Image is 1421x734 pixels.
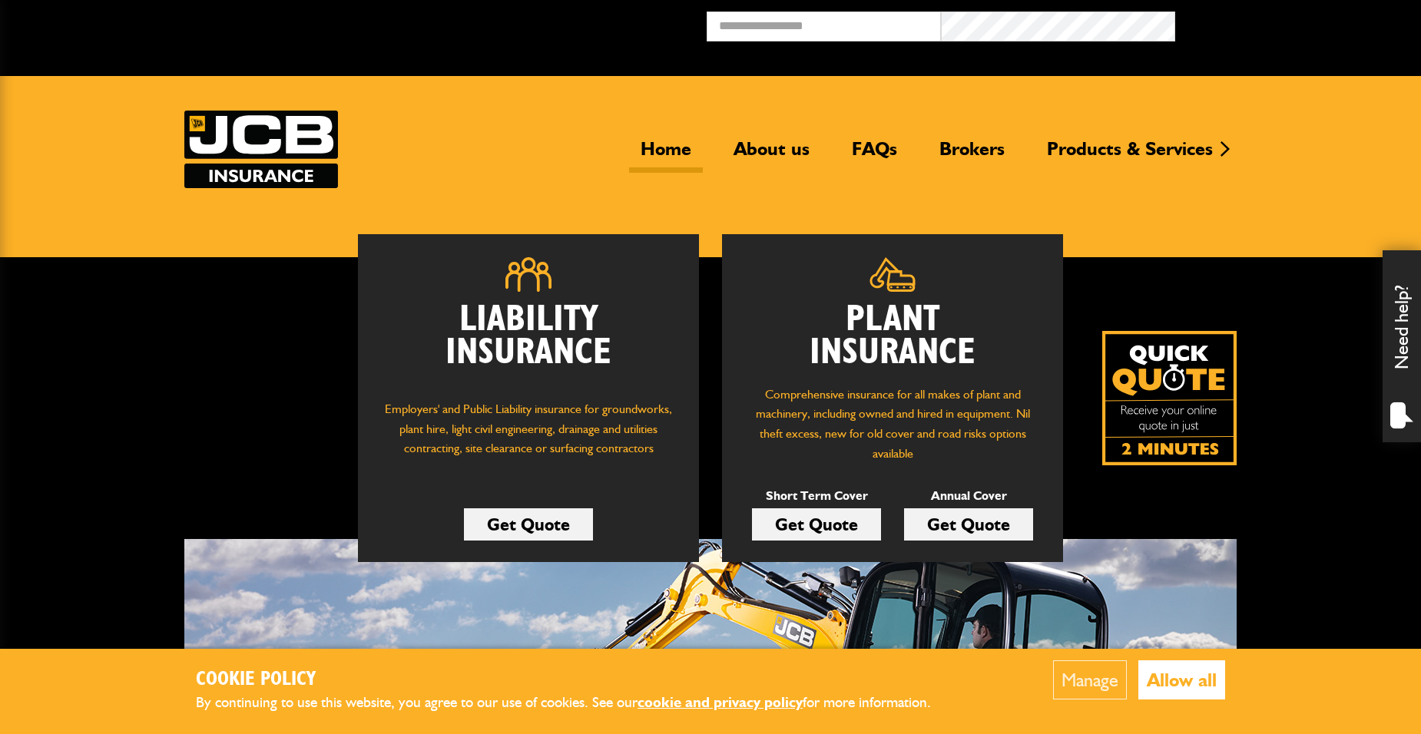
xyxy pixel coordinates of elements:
p: By continuing to use this website, you agree to our use of cookies. See our for more information. [196,691,956,715]
h2: Plant Insurance [745,303,1040,369]
button: Broker Login [1175,12,1409,35]
a: Get your insurance quote isn just 2-minutes [1102,331,1237,465]
p: Comprehensive insurance for all makes of plant and machinery, including owned and hired in equipm... [745,385,1040,463]
p: Short Term Cover [752,486,881,506]
a: About us [722,137,821,173]
button: Manage [1053,660,1127,699]
div: Need help? [1383,250,1421,442]
button: Allow all [1138,660,1225,699]
img: JCB Insurance Services logo [184,111,338,188]
a: Get Quote [904,508,1033,541]
p: Employers' and Public Liability insurance for groundworks, plant hire, light civil engineering, d... [381,399,676,473]
h2: Cookie Policy [196,668,956,692]
img: Quick Quote [1102,331,1237,465]
a: JCB Insurance Services [184,111,338,188]
h2: Liability Insurance [381,303,676,385]
a: Get Quote [464,508,593,541]
a: cookie and privacy policy [638,693,803,711]
a: Home [629,137,703,173]
a: FAQs [840,137,909,173]
a: Products & Services [1035,137,1224,173]
a: Brokers [928,137,1016,173]
p: Annual Cover [904,486,1033,506]
a: Get Quote [752,508,881,541]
